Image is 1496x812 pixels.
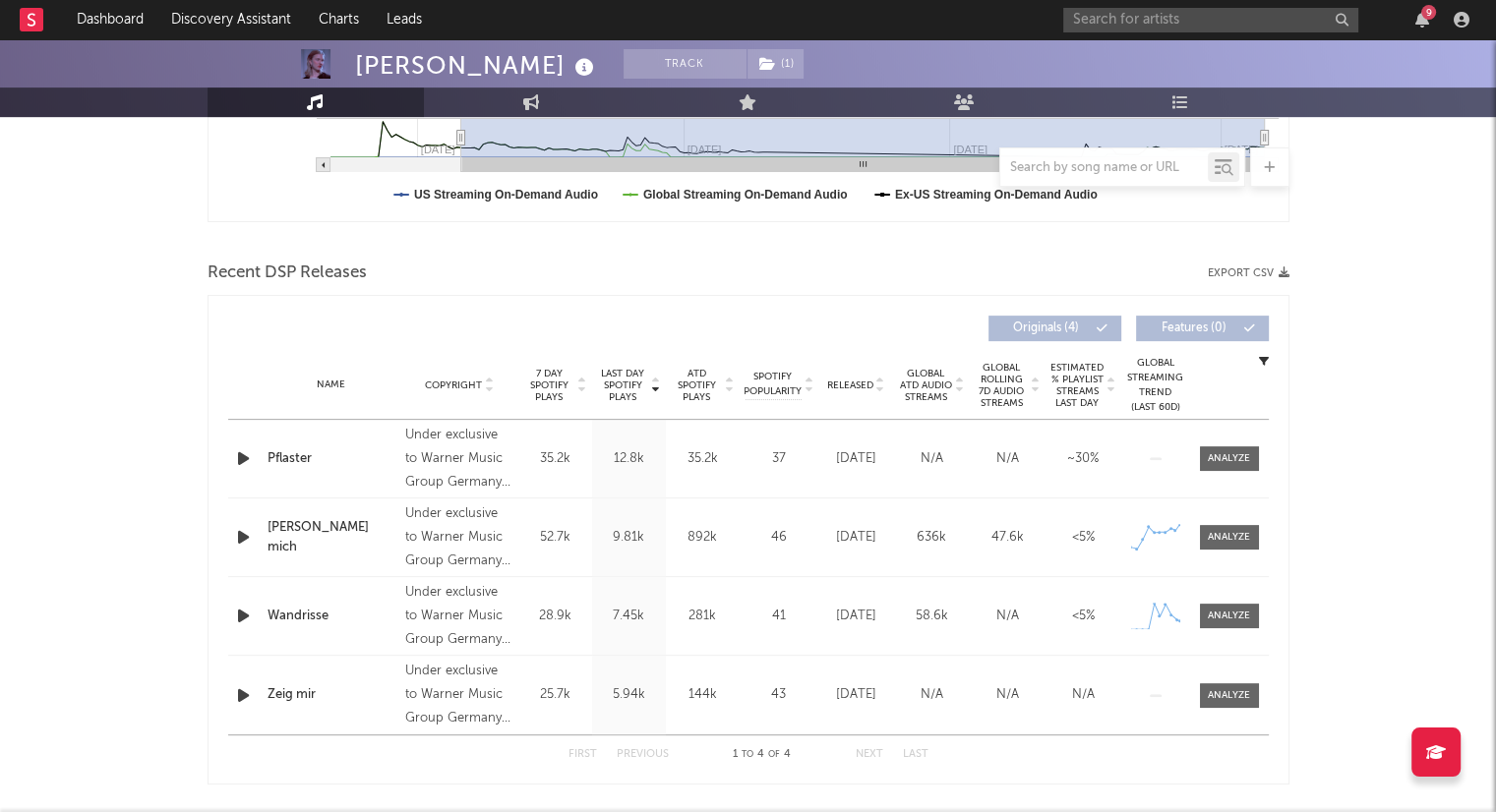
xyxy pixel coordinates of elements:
[988,316,1121,341] button: Originals(4)
[1421,5,1436,20] div: 9
[268,607,396,626] a: Wandrisse
[975,449,1041,469] div: N/A
[745,685,813,705] div: 43
[1126,356,1185,415] div: Global Streaming Trend (Last 60D)
[899,607,965,626] div: 58.6k
[1063,8,1358,32] input: Search for artists
[268,685,396,705] a: Zeig mir
[1050,528,1116,548] div: <5%
[894,188,1097,202] text: Ex-US Streaming On-Demand Audio
[671,449,735,469] div: 35.2k
[975,607,1041,626] div: N/A
[745,607,813,626] div: 41
[747,49,805,79] span: ( 1 )
[748,49,804,79] button: (1)
[671,685,735,705] div: 144k
[523,528,587,548] div: 52.7k
[642,188,847,202] text: Global Streaming On-Demand Audio
[268,518,396,556] a: [PERSON_NAME] mich
[1000,160,1208,176] input: Search by song name or URL
[617,749,669,760] button: Previous
[597,449,661,469] div: 12.8k
[414,188,598,202] text: US Streaming On-Demand Audio
[355,49,599,82] div: [PERSON_NAME]
[903,749,928,760] button: Last
[597,607,661,626] div: 7.45k
[597,528,661,548] div: 9.81k
[1050,449,1116,469] div: ~ 30 %
[405,424,512,494] div: Under exclusive to Warner Music Group Germany Holding GmbH, © 2025 [PERSON_NAME]
[768,750,780,759] span: of
[1415,12,1429,28] button: 9
[827,379,873,391] span: Released
[268,377,396,392] div: Name
[671,368,723,403] span: ATD Spotify Plays
[624,49,747,79] button: Track
[899,685,965,705] div: N/A
[597,685,661,705] div: 5.94k
[975,685,1041,705] div: N/A
[899,368,953,403] span: Global ATD Audio Streams
[405,581,512,652] div: Under exclusive to Warner Music Group Germany Holding GmbH, © 2025 [PERSON_NAME]
[523,685,587,705] div: 25.7k
[856,749,883,760] button: Next
[425,379,482,391] span: Copyright
[671,607,735,626] div: 281k
[1208,267,1289,279] button: Export CSV
[1050,607,1116,626] div: <5%
[823,528,889,548] div: [DATE]
[1050,362,1105,409] span: Estimated % Playlist Streams Last Day
[975,528,1041,548] div: 47.6k
[1136,316,1269,341] button: Features(0)
[1149,322,1239,334] span: Features ( 0 )
[268,449,396,469] a: Pflaster
[405,502,512,573] div: Under exclusive to Warner Music Group Germany Holding GmbH, © 2025 [PERSON_NAME]
[899,528,965,548] div: 636k
[745,449,813,469] div: 37
[208,261,367,285] span: Recent DSP Releases
[899,449,965,469] div: N/A
[823,449,889,469] div: [DATE]
[671,528,735,548] div: 892k
[523,368,575,403] span: 7 Day Spotify Plays
[523,607,587,626] div: 28.9k
[823,607,889,626] div: [DATE]
[597,368,649,403] span: Last Day Spotify Plays
[1050,685,1116,705] div: N/A
[823,685,889,705] div: [DATE]
[744,370,802,399] span: Spotify Popularity
[742,750,753,759] span: to
[568,749,597,760] button: First
[1001,322,1092,334] span: Originals ( 4 )
[745,528,813,548] div: 46
[975,362,1029,409] span: Global Rolling 7D Audio Streams
[405,660,512,730] div: Under exclusive to Warner Music Group Germany Holding GmbH, © 2025 [PERSON_NAME]
[708,743,816,767] div: 1 4 4
[523,449,587,469] div: 35.2k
